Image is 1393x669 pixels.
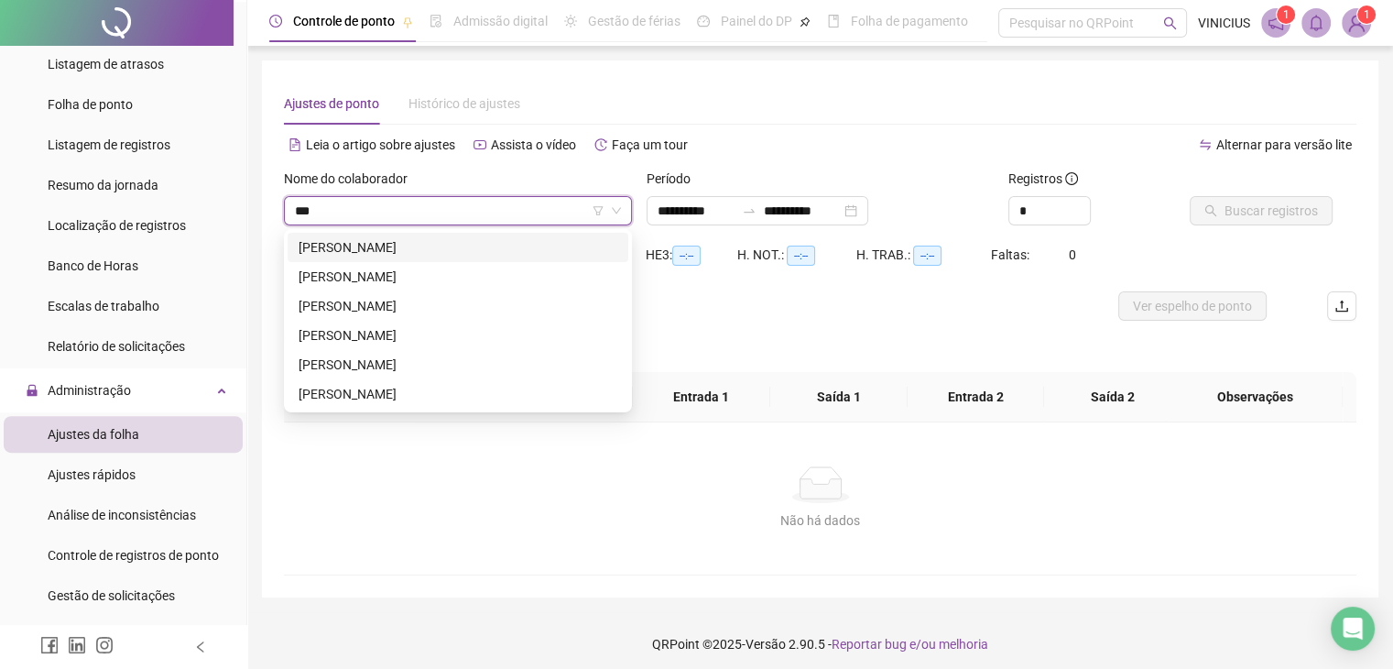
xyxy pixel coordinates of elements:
[299,237,617,258] div: [PERSON_NAME]
[593,205,604,216] span: filter
[299,267,617,287] div: [PERSON_NAME]
[697,15,710,27] span: dashboard
[1268,15,1284,31] span: notification
[742,203,756,218] span: to
[1118,291,1267,321] button: Ver espelho de ponto
[299,355,617,375] div: [PERSON_NAME]
[48,588,175,603] span: Gestão de solicitações
[594,138,607,151] span: history
[770,372,908,422] th: Saída 1
[299,325,617,345] div: [PERSON_NAME]
[48,299,159,313] span: Escalas de trabalho
[269,15,282,27] span: clock-circle
[564,15,577,27] span: sun
[40,636,59,654] span: facebook
[284,96,379,111] span: Ajustes de ponto
[491,137,576,152] span: Assista o vídeo
[299,384,617,404] div: [PERSON_NAME]
[1308,15,1324,31] span: bell
[402,16,413,27] span: pushpin
[194,641,207,653] span: left
[832,637,988,652] span: Reportar bug e/ou melhoria
[672,246,701,266] span: --:--
[908,372,1045,422] th: Entrada 2
[48,339,185,354] span: Relatório de solicitações
[1069,247,1076,262] span: 0
[588,14,680,28] span: Gestão de férias
[611,205,622,216] span: down
[1277,5,1295,24] sup: 1
[48,467,136,482] span: Ajustes rápidos
[1183,387,1329,407] span: Observações
[745,637,786,652] span: Versão
[288,233,628,262] div: ANDERSON EDUARDO DOS SANTOS HOHENFELD
[646,245,737,266] div: HE 3:
[288,291,628,321] div: ANDRE VITOR BARCELOS DA SILVA
[1044,372,1181,422] th: Saída 2
[991,247,1032,262] span: Faltas:
[48,383,131,398] span: Administração
[1283,8,1290,21] span: 1
[48,178,158,192] span: Resumo da jornada
[26,384,38,397] span: lock
[1334,299,1349,313] span: upload
[1198,13,1250,33] span: VINICIUS
[430,15,442,27] span: file-done
[48,548,219,563] span: Controle de registros de ponto
[633,372,770,422] th: Entrada 1
[1216,137,1352,152] span: Alternar para versão lite
[1364,8,1370,21] span: 1
[48,97,133,112] span: Folha de ponto
[612,137,688,152] span: Faça um tour
[1190,196,1333,225] button: Buscar registros
[737,245,856,266] div: H. NOT.:
[48,137,170,152] span: Listagem de registros
[48,258,138,273] span: Banco de Horas
[721,14,792,28] span: Painel do DP
[1065,172,1078,185] span: info-circle
[913,246,941,266] span: --:--
[306,510,1334,531] div: Não há dados
[95,636,114,654] span: instagram
[48,57,164,71] span: Listagem de atrasos
[408,96,520,111] span: Histórico de ajustes
[1169,372,1344,422] th: Observações
[742,203,756,218] span: swap-right
[473,138,486,151] span: youtube
[1343,9,1370,37] img: 59819
[48,508,196,522] span: Análise de inconsistências
[1008,169,1078,189] span: Registros
[284,169,419,189] label: Nome do colaborador
[288,350,628,379] div: BRUNO SANTOS ANDRADE
[306,137,455,152] span: Leia o artigo sobre ajustes
[288,321,628,350] div: BRUNA ANDRADE BARRETO
[1163,16,1177,30] span: search
[48,427,139,442] span: Ajustes da folha
[787,246,815,266] span: --:--
[856,245,990,266] div: H. TRAB.:
[827,15,840,27] span: book
[288,379,628,409] div: EMERSON FERNANDO SANTOS SILVA
[453,14,548,28] span: Admissão digital
[68,636,86,654] span: linkedin
[851,14,968,28] span: Folha de pagamento
[800,16,811,27] span: pushpin
[1331,607,1375,651] div: Open Intercom Messenger
[288,138,301,151] span: file-text
[288,262,628,291] div: ANDERSON PINTO DOS SANTOS
[293,14,395,28] span: Controle de ponto
[299,296,617,316] div: [PERSON_NAME]
[1357,5,1376,24] sup: Atualize o seu contato no menu Meus Dados
[48,218,186,233] span: Localização de registros
[1199,138,1212,151] span: swap
[647,169,702,189] label: Período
